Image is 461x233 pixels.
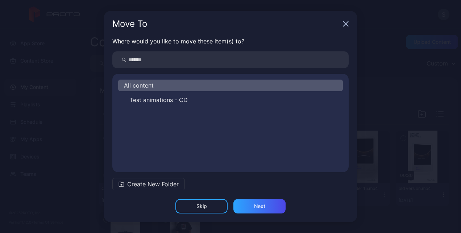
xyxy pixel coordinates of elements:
p: Where would you like to move these item(s) to? [112,37,349,46]
span: All content [124,81,154,90]
div: Move To [112,20,340,28]
button: Test animations - CD [118,94,343,106]
button: Create New Folder [112,178,185,190]
div: Skip [196,203,207,209]
button: Next [233,199,286,213]
button: Skip [175,199,228,213]
div: Next [254,203,265,209]
span: Test animations - CD [130,96,188,104]
span: Create New Folder [127,180,179,188]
